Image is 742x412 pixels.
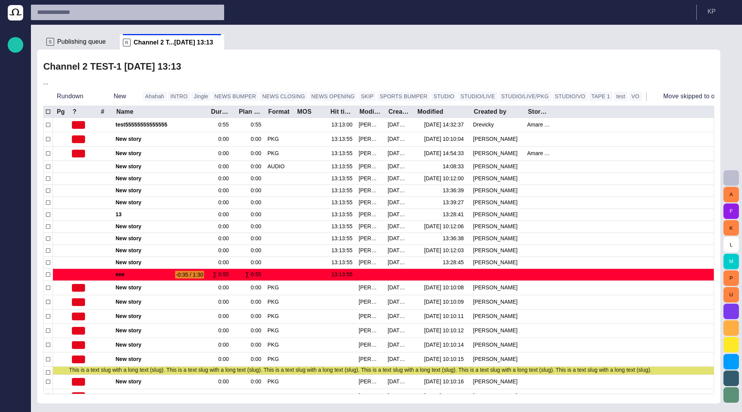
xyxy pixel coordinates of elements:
[388,211,410,218] div: 8/29 10:12:07
[443,199,467,206] div: 13:39:27
[11,147,20,157] span: Administration
[458,92,497,101] button: STUDIO/LIVE
[388,235,410,242] div: 8/29 10:12:06
[116,209,204,221] div: 13
[8,268,23,284] div: Octopus
[723,270,739,286] button: P
[143,92,167,101] button: Ahahah
[116,135,204,143] span: New story
[473,356,521,363] div: Vasyliev
[473,211,521,218] div: Vasyliev
[528,108,550,116] div: Story locations
[11,240,20,248] p: [URL][DOMAIN_NAME]
[424,121,467,128] div: 9/3 14:32:37
[218,356,232,363] div: 0:00
[43,78,714,87] div: ...
[8,98,23,113] div: Publishing queue
[527,150,550,157] div: Amare Agriculture
[388,356,410,363] div: 8/29 10:10:15
[116,269,172,280] div: eee
[267,327,279,334] div: PKG
[388,341,410,349] div: 8/29 10:10:13
[239,108,261,116] div: Plan dur
[238,235,261,242] div: 0:00
[424,223,467,230] div: 8/29 10:12:06
[120,34,224,50] div: RChannel 2 T...[DATE] 13:13
[11,194,20,203] span: My OctopusX
[11,132,20,140] p: Media
[723,287,739,303] button: U
[424,135,467,143] div: 8/29 10:10:04
[238,341,261,349] div: 0:00
[388,298,410,306] div: 8/29 10:10:09
[330,223,352,230] div: 13:13:55
[8,175,23,191] div: [PERSON_NAME]'s media (playout)
[359,392,381,400] div: Ivan Vasyliev (ivasyliev)
[11,85,20,95] span: Story folders
[238,392,261,400] div: 0:00
[116,338,204,352] div: New story
[388,392,410,400] div: 8/29 10:10:18
[424,175,467,182] div: 8/29 10:12:00
[388,199,410,206] div: 8/29 10:12:05
[359,298,381,306] div: Ivan Vasyliev (ivasyliev)
[116,147,204,161] div: New story
[388,247,410,254] div: 8/29 10:12:03
[359,378,381,385] div: Ivan Vasyliev (ivasyliev)
[473,150,521,157] div: Vasyliev
[116,352,204,366] div: New story
[116,259,204,266] span: New story
[267,378,279,385] div: PKG
[330,121,352,128] div: 13:13:00
[388,135,410,143] div: 8/29 10:10:04
[238,163,261,170] div: 0:00
[330,150,352,157] div: 13:13:55
[723,237,739,252] button: L
[218,327,232,334] div: 0:00
[473,121,497,128] div: Drevicky
[359,199,381,206] div: Peter Drevicky (pdrevicky)
[267,135,279,143] div: PKG
[73,108,77,116] div: ?
[218,187,232,194] div: 0:00
[267,284,279,291] div: PKG
[8,237,23,253] div: [URL][DOMAIN_NAME]
[11,209,20,219] span: Social Media
[473,247,521,254] div: Vasyliev
[424,150,467,157] div: 9/2 14:54:33
[116,341,204,349] span: New story
[100,118,109,132] div: 1
[11,163,20,171] p: Media-test with filter
[8,129,23,144] div: Media
[11,116,20,126] span: Publishing queue KKK
[218,150,232,157] div: 0:00
[309,92,357,101] button: NEWS OPENING
[388,313,410,320] div: 8/29 10:10:10
[11,70,20,78] p: Rundowns
[218,259,232,266] div: 0:00
[57,38,106,46] span: Publishing queue
[238,135,261,143] div: 0:00
[388,163,410,170] div: 8/29 10:11:58
[359,187,381,194] div: Peter Drevicky (pdrevicky)
[134,39,213,46] span: Channel 2 T...[DATE] 13:13
[443,259,467,266] div: 13:28:45
[11,101,20,109] p: Publishing queue
[359,313,381,320] div: Ivan Vasyliev (ivasyliev)
[212,92,259,101] button: NEWS BUMPER
[297,108,311,116] div: MOS
[69,367,652,373] span: This is a text slug with a long text (slug). This is a text slug with a long text (slug). This is...
[424,313,467,320] div: 8/29 10:10:11
[388,284,410,291] div: 8/29 10:10:08
[330,259,352,266] div: 13:13:55
[116,199,204,206] span: New story
[473,378,521,385] div: Vasyliev
[46,38,54,46] p: S
[388,187,410,194] div: 8/29 10:12:02
[11,178,20,186] p: [PERSON_NAME]'s media (playout)
[116,173,204,185] div: New story
[443,211,467,218] div: 13:28:41
[424,378,467,385] div: 8/29 10:10:16
[218,121,232,128] div: 0:55
[238,356,261,363] div: 0:00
